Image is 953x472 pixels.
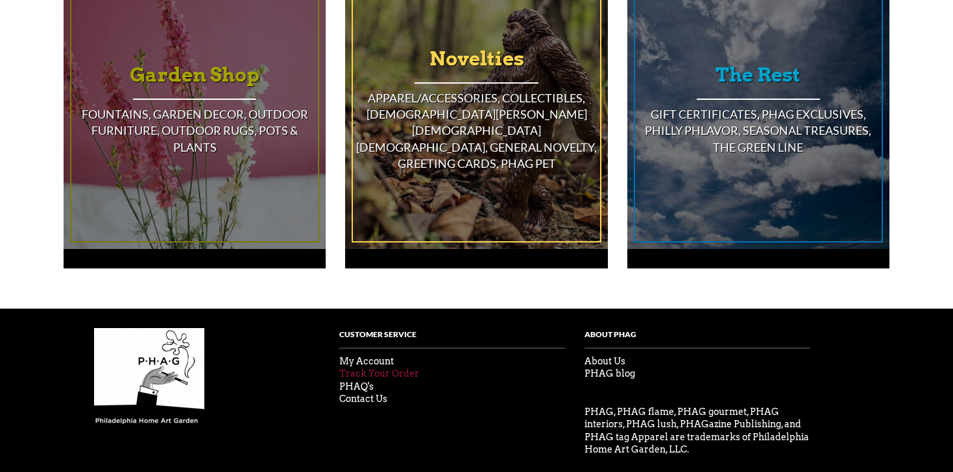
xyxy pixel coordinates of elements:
[585,356,625,366] a: About Us
[353,90,599,172] h4: Apparel/Accessories, Collectibles, [DEMOGRAPHIC_DATA][PERSON_NAME][DEMOGRAPHIC_DATA][DEMOGRAPHIC_...
[71,106,318,156] h4: Fountains, Garden Decor, Outdoor Furniture, Outdoor Rugs, Pots & Plants
[339,381,374,392] a: PHAQ's
[339,356,394,366] a: My Account
[635,57,882,92] h3: The Rest
[353,41,599,76] h3: Novelties
[71,57,318,92] h3: Garden Shop
[339,394,387,404] a: Contact Us
[339,328,565,349] h4: Customer Service
[94,328,204,425] img: phag-logo-compressor.gif
[585,368,635,379] a: PHAG blog
[635,106,882,156] h4: Gift Certificates, PHAG Exclusives, Philly Phlavor, Seasonal Treasures, The Green Line
[339,368,419,379] a: Track Your Order
[585,328,810,349] h4: About PHag
[585,406,810,456] p: PHAG, PHAG flame, PHAG gourmet, PHAG interiors, PHAG lush, PHAGazine Publishing, and PHAG tag App...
